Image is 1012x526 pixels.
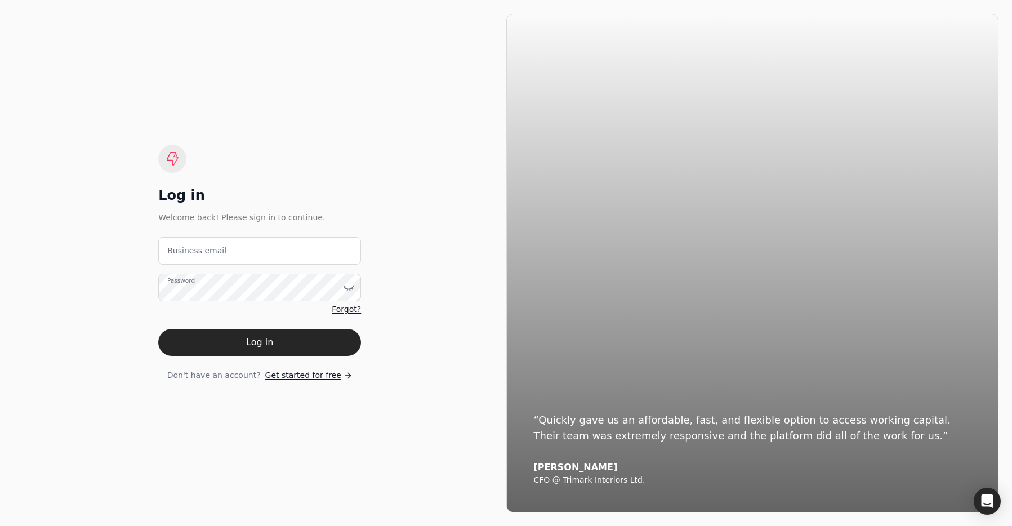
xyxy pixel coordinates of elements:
[265,369,341,381] span: Get started for free
[534,412,971,444] div: “Quickly gave us an affordable, fast, and flexible option to access working capital. Their team w...
[167,245,226,257] label: Business email
[167,277,195,286] label: Password
[265,369,353,381] a: Get started for free
[974,488,1001,515] div: Open Intercom Messenger
[158,329,361,356] button: Log in
[534,475,971,485] div: CFO @ Trimark Interiors Ltd.
[158,186,361,204] div: Log in
[534,462,971,473] div: [PERSON_NAME]
[167,369,261,381] span: Don't have an account?
[158,211,361,224] div: Welcome back! Please sign in to continue.
[332,304,361,315] a: Forgot?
